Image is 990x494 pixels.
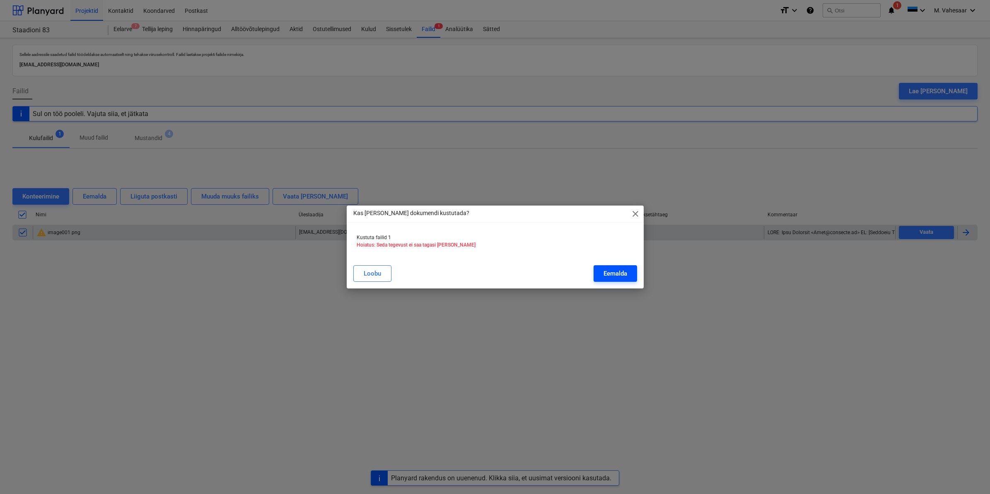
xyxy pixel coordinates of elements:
p: Kustuta failid 1 [357,234,634,241]
div: Eemalda [604,268,627,279]
div: Loobu [364,268,381,279]
p: Kas [PERSON_NAME] dokumendi kustutada? [353,209,469,218]
button: Loobu [353,265,391,282]
button: Eemalda [594,265,637,282]
span: close [630,209,640,219]
p: Hoiatus: Seda tegevust ei saa tagasi [PERSON_NAME] [357,242,634,249]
